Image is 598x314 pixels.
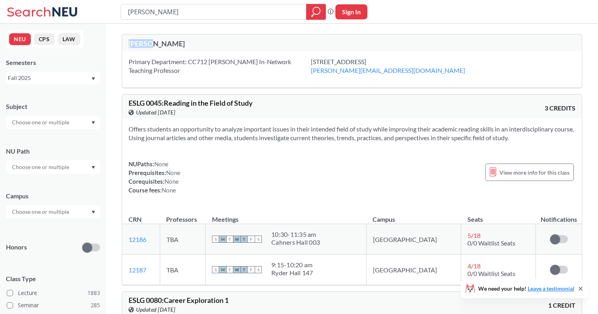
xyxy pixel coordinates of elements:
div: Ryder Hall 147 [271,269,313,277]
span: M [219,266,226,273]
th: Professors [160,207,205,224]
span: ESLG 0080 : Career Exploration 1 [129,296,229,304]
div: [PERSON_NAME] [129,39,352,48]
span: T [240,266,248,273]
div: Dropdown arrow [6,205,100,219]
span: M [219,236,226,243]
input: Choose one or multiple [8,118,74,127]
td: TBA [160,224,205,255]
a: 12186 [129,236,146,243]
div: 9:15 - 10:20 am [271,261,313,269]
span: None [154,160,168,167]
input: Choose one or multiple [8,207,74,217]
span: Updated [DATE] [136,305,175,314]
div: Fall 2025 [8,74,91,82]
span: F [248,236,255,243]
button: LAW [58,33,80,45]
button: CPS [34,33,55,45]
span: S [212,266,219,273]
a: [PERSON_NAME][EMAIL_ADDRESS][DOMAIN_NAME] [311,67,465,74]
span: 0/0 Waitlist Seats [467,270,515,277]
span: 3 CREDITS [545,104,575,112]
svg: Dropdown arrow [91,121,95,124]
button: NEU [9,33,31,45]
div: NUPaths: Prerequisites: Corequisites: Course fees: [129,160,180,194]
span: 0/0 Waitlist Seats [467,239,515,247]
button: Sign In [335,4,367,19]
input: Class, professor, course number, "phrase" [127,5,301,19]
p: Honors [6,243,27,252]
section: Offers students an opportunity to analyze important issues in their intended field of study while... [129,125,575,142]
span: 285 [91,301,100,310]
div: Cahners Hall 003 [271,238,320,246]
div: Subject [6,102,100,111]
span: T [240,236,248,243]
span: View more info for this class [500,167,570,177]
span: None [166,169,180,176]
span: F [248,266,255,273]
td: [GEOGRAPHIC_DATA] [366,255,461,285]
span: We need your help! [478,286,574,291]
span: 1883 [87,289,100,297]
div: Semesters [6,58,100,67]
div: Fall 2025Dropdown arrow [6,72,100,84]
label: Seminar [7,300,100,310]
label: Lecture [7,288,100,298]
span: ESLG 0045 : Reading in the Field of Study [129,99,253,107]
div: Dropdown arrow [6,116,100,129]
div: 10:30 - 11:35 am [271,230,320,238]
input: Choose one or multiple [8,162,74,172]
a: Leave a testimonial [528,285,574,292]
td: [GEOGRAPHIC_DATA] [366,224,461,255]
span: 1 CREDIT [548,301,575,310]
div: [STREET_ADDRESS] [311,57,485,75]
span: None [162,186,176,194]
div: Campus [6,192,100,200]
div: magnifying glass [306,4,326,20]
th: Notifications [536,207,582,224]
span: S [255,236,262,243]
span: S [212,236,219,243]
div: Dropdown arrow [6,160,100,174]
span: Updated [DATE] [136,108,175,117]
a: 12187 [129,266,146,274]
div: NU Path [6,147,100,156]
svg: Dropdown arrow [91,77,95,80]
td: TBA [160,255,205,285]
div: CRN [129,215,142,224]
span: Class Type [6,274,100,283]
svg: magnifying glass [311,6,321,17]
span: T [226,266,233,273]
th: Meetings [206,207,367,224]
span: W [233,266,240,273]
svg: Dropdown arrow [91,166,95,169]
span: 4 / 18 [467,262,481,270]
span: W [233,236,240,243]
span: 5 / 18 [467,232,481,239]
th: Seats [461,207,536,224]
div: Primary Department: CC712 [PERSON_NAME] In-Network Teaching Professor [129,57,311,75]
span: S [255,266,262,273]
svg: Dropdown arrow [91,211,95,214]
span: T [226,236,233,243]
th: Campus [366,207,461,224]
span: None [165,178,179,185]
